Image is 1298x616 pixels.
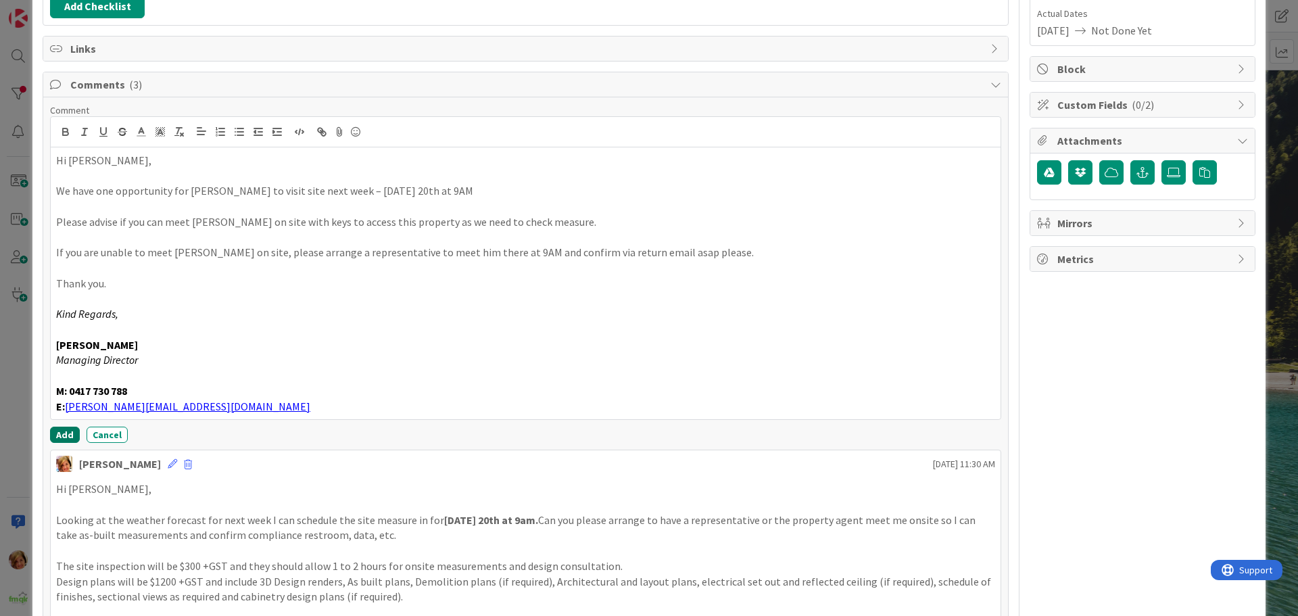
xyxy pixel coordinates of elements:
[56,245,995,260] p: If you are unable to meet [PERSON_NAME] on site, please arrange a representative to meet him ther...
[56,153,995,168] p: Hi [PERSON_NAME],
[65,400,310,413] a: [PERSON_NAME][EMAIL_ADDRESS][DOMAIN_NAME]
[1037,7,1248,21] span: Actual Dates
[56,353,138,366] em: Managing Director
[79,456,161,472] div: [PERSON_NAME]
[56,574,995,605] p: Design plans will be $1200 +GST and include 3D Design renders, As built plans, Demolition plans (...
[50,427,80,443] button: Add
[56,481,995,497] p: Hi [PERSON_NAME],
[1057,97,1230,113] span: Custom Fields
[933,457,995,471] span: [DATE] 11:30 AM
[56,338,138,352] strong: [PERSON_NAME]
[56,307,118,321] em: Kind Regards,
[87,427,128,443] button: Cancel
[56,183,995,199] p: We have one opportunity for [PERSON_NAME] to visit site next week – [DATE] 20th at 9AM
[56,276,995,291] p: Thank you.
[56,559,995,574] p: The site inspection will be $300 +GST and they should allow 1 to 2 hours for onsite measurements ...
[56,400,65,413] strong: E:
[1057,133,1230,149] span: Attachments
[56,456,72,472] img: KD
[1091,22,1152,39] span: Not Done Yet
[1037,22,1069,39] span: [DATE]
[1057,215,1230,231] span: Mirrors
[70,41,984,57] span: Links
[129,78,142,91] span: ( 3 )
[70,76,984,93] span: Comments
[444,513,538,527] strong: [DATE] 20th at 9am.
[1057,251,1230,267] span: Metrics
[28,2,62,18] span: Support
[56,214,995,230] p: Please advise if you can meet [PERSON_NAME] on site with keys to access this property as we need ...
[50,104,89,116] span: Comment
[56,513,995,543] p: Looking at the weather forecast for next week I can schedule the site measure in for Can you plea...
[1132,98,1154,112] span: ( 0/2 )
[1057,61,1230,77] span: Block
[56,384,127,398] strong: M: 0417 730 788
